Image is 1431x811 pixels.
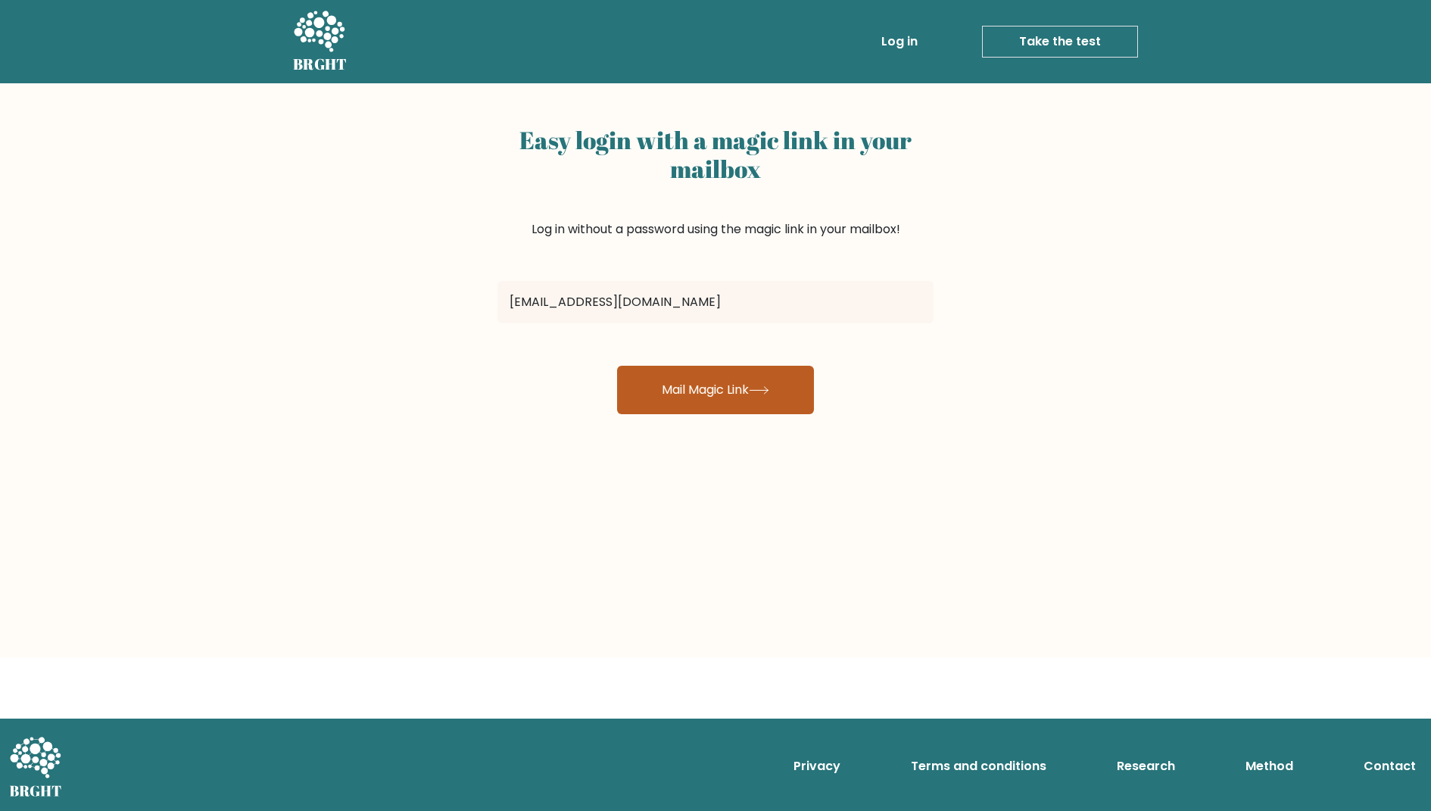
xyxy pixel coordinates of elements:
a: Privacy [787,751,846,781]
a: BRGHT [293,6,348,77]
h5: BRGHT [293,55,348,73]
a: Log in [875,27,924,57]
a: Method [1239,751,1299,781]
a: Take the test [982,26,1138,58]
a: Contact [1358,751,1422,781]
button: Mail Magic Link [617,366,814,414]
h2: Easy login with a magic link in your mailbox [497,126,934,184]
div: Log in without a password using the magic link in your mailbox! [497,120,934,275]
a: Research [1111,751,1181,781]
a: Terms and conditions [905,751,1052,781]
input: Email [497,281,934,323]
